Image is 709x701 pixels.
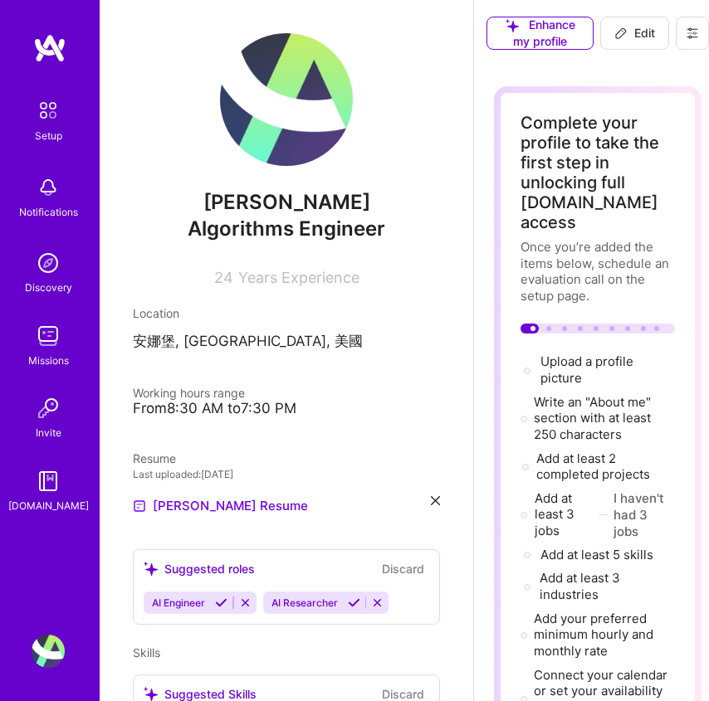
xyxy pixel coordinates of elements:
img: guide book [32,465,65,498]
span: 24 [214,270,233,286]
span: [PERSON_NAME] [133,190,440,215]
div: From 8:30 AM to 7:30 PM [133,401,440,417]
button: Edit [600,17,669,50]
span: Upload a profile picture [540,353,633,386]
span: Add at least 2 completed projects [536,450,650,483]
img: Resume [133,499,146,513]
div: Suggested roles [144,561,255,577]
img: teamwork [32,319,65,353]
i: Reject [371,596,384,609]
span: Working hours range [133,386,245,400]
div: [DOMAIN_NAME] [8,498,89,514]
span: AI Engineer [152,596,205,609]
span: Edit [614,25,655,41]
i: Reject [239,596,252,609]
img: Invite [32,392,65,425]
i: icon SuggestedTeams [144,562,158,576]
span: Add at least 3 jobs [535,490,575,538]
button: Discard [377,560,429,578]
i: icon Close [431,496,440,505]
span: Algorithms Engineer [188,217,385,241]
span: Add at least 3 industries [540,570,620,602]
div: Last uploaded: [DATE] [133,466,440,483]
span: Add your preferred minimum hourly and monthly rate [534,611,653,659]
img: bell [32,171,65,204]
span: Years Experience [238,269,359,286]
span: Skills [133,645,160,660]
div: Complete your profile to take the first step in unlocking full [DOMAIN_NAME] access [521,113,675,232]
div: Invite [36,425,61,441]
p: 安娜堡, [GEOGRAPHIC_DATA], 美國 [133,332,440,352]
img: logo [33,33,66,63]
div: Missions [28,353,69,369]
img: User Avatar [32,635,65,668]
a: User Avatar [27,635,69,668]
span: Resume [133,451,176,465]
div: Location [133,305,440,322]
i: Accept [348,596,360,609]
button: I haven't had 3 jobs [614,490,675,539]
div: Notifications [19,204,78,221]
i: Accept [215,596,227,609]
img: setup [31,93,66,128]
span: AI Researcher [271,596,338,609]
div: Once you’re added the items below, schedule an evaluation call on the setup page. [521,239,675,304]
span: Add at least 5 skills [540,547,653,562]
span: Write an "About me" section with at least 250 characters [534,394,651,442]
img: discovery [32,246,65,280]
div: Discovery [25,280,72,296]
a: [PERSON_NAME] Resume [133,496,308,516]
div: Setup [35,128,62,144]
img: User Avatar [220,33,353,166]
i: icon SuggestedTeams [144,687,158,701]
